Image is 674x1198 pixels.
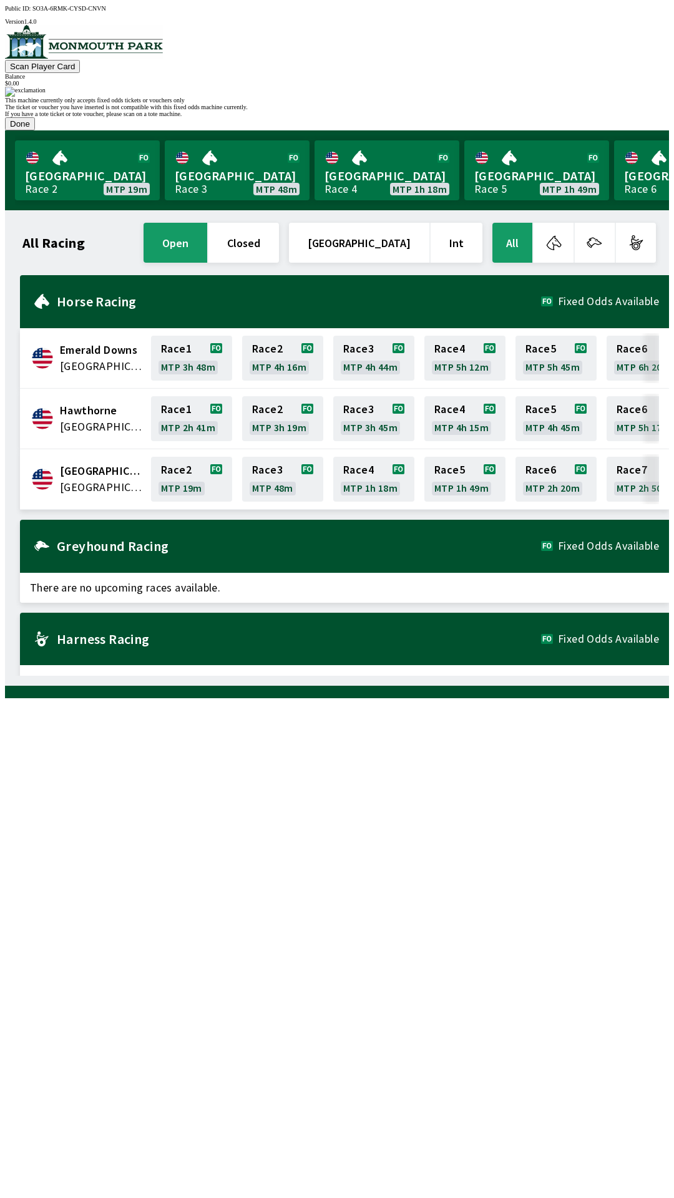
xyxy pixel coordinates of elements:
[617,362,671,372] span: MTP 6h 20m
[20,665,669,695] span: There are no upcoming races available.
[525,422,580,432] span: MTP 4h 45m
[624,184,657,194] div: Race 6
[151,457,232,502] a: Race2MTP 19m
[343,465,374,475] span: Race 4
[617,344,647,354] span: Race 6
[434,404,465,414] span: Race 4
[60,402,144,419] span: Hawthorne
[151,396,232,441] a: Race1MTP 2h 41m
[492,223,532,263] button: All
[434,422,489,432] span: MTP 4h 15m
[333,396,414,441] a: Race3MTP 3h 45m
[5,80,669,87] div: $ 0.00
[161,465,192,475] span: Race 2
[161,344,192,354] span: Race 1
[515,336,597,381] a: Race5MTP 5h 45m
[25,184,57,194] div: Race 2
[252,422,306,432] span: MTP 3h 19m
[424,396,506,441] a: Race4MTP 4h 15m
[60,479,144,495] span: United States
[434,362,489,372] span: MTP 5h 12m
[393,184,447,194] span: MTP 1h 18m
[333,336,414,381] a: Race3MTP 4h 44m
[431,223,482,263] button: Int
[515,457,597,502] a: Race6MTP 2h 20m
[343,344,374,354] span: Race 3
[5,60,80,73] button: Scan Player Card
[15,140,160,200] a: [GEOGRAPHIC_DATA]Race 2MTP 19m
[525,465,556,475] span: Race 6
[57,634,541,644] h2: Harness Racing
[165,140,310,200] a: [GEOGRAPHIC_DATA]Race 3MTP 48m
[60,342,144,358] span: Emerald Downs
[60,419,144,435] span: United States
[424,457,506,502] a: Race5MTP 1h 49m
[151,336,232,381] a: Race1MTP 3h 48m
[252,465,283,475] span: Race 3
[242,396,323,441] a: Race2MTP 3h 19m
[424,336,506,381] a: Race4MTP 5h 12m
[5,5,669,12] div: Public ID:
[242,457,323,502] a: Race3MTP 48m
[22,238,85,248] h1: All Racing
[617,483,671,493] span: MTP 2h 50m
[525,344,556,354] span: Race 5
[464,140,609,200] a: [GEOGRAPHIC_DATA]Race 5MTP 1h 49m
[5,73,669,80] div: Balance
[343,404,374,414] span: Race 3
[161,483,202,493] span: MTP 19m
[161,404,192,414] span: Race 1
[558,541,659,551] span: Fixed Odds Available
[343,362,398,372] span: MTP 4h 44m
[208,223,279,263] button: closed
[558,634,659,644] span: Fixed Odds Available
[333,457,414,502] a: Race4MTP 1h 18m
[5,97,669,104] div: This machine currently only accepts fixed odds tickets or vouchers only
[252,344,283,354] span: Race 2
[343,422,398,432] span: MTP 3h 45m
[474,168,599,184] span: [GEOGRAPHIC_DATA]
[5,117,35,130] button: Done
[57,541,541,551] h2: Greyhound Racing
[242,336,323,381] a: Race2MTP 4h 16m
[525,362,580,372] span: MTP 5h 45m
[325,184,357,194] div: Race 4
[315,140,459,200] a: [GEOGRAPHIC_DATA]Race 4MTP 1h 18m
[144,223,207,263] button: open
[60,358,144,374] span: United States
[434,465,465,475] span: Race 5
[252,483,293,493] span: MTP 48m
[161,422,215,432] span: MTP 2h 41m
[32,5,106,12] span: SO3A-6RMK-CYSD-CNVN
[252,362,306,372] span: MTP 4h 16m
[252,404,283,414] span: Race 2
[161,362,215,372] span: MTP 3h 48m
[558,296,659,306] span: Fixed Odds Available
[5,104,669,110] div: The ticket or voucher you have inserted is not compatible with this fixed odds machine currently.
[5,25,163,59] img: venue logo
[256,184,297,194] span: MTP 48m
[617,465,647,475] span: Race 7
[525,483,580,493] span: MTP 2h 20m
[5,87,46,97] img: exclamation
[175,168,300,184] span: [GEOGRAPHIC_DATA]
[515,396,597,441] a: Race5MTP 4h 45m
[5,110,669,117] div: If you have a tote ticket or tote voucher, please scan on a tote machine.
[617,404,647,414] span: Race 6
[175,184,207,194] div: Race 3
[20,573,669,603] span: There are no upcoming races available.
[325,168,449,184] span: [GEOGRAPHIC_DATA]
[525,404,556,414] span: Race 5
[57,296,541,306] h2: Horse Racing
[542,184,597,194] span: MTP 1h 49m
[25,168,150,184] span: [GEOGRAPHIC_DATA]
[617,422,671,432] span: MTP 5h 17m
[434,483,489,493] span: MTP 1h 49m
[5,18,669,25] div: Version 1.4.0
[60,463,144,479] span: Monmouth Park
[106,184,147,194] span: MTP 19m
[289,223,429,263] button: [GEOGRAPHIC_DATA]
[474,184,507,194] div: Race 5
[434,344,465,354] span: Race 4
[343,483,398,493] span: MTP 1h 18m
